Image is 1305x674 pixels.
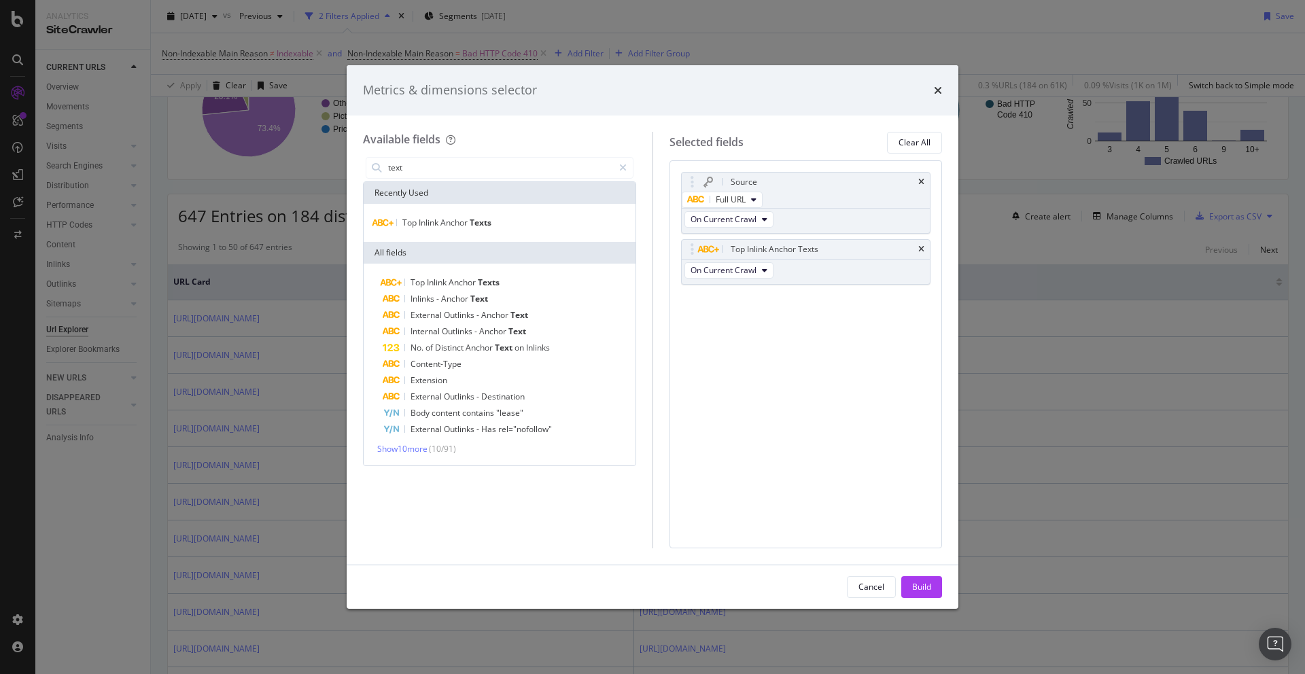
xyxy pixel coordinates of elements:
[411,309,444,321] span: External
[402,217,419,228] span: Top
[442,325,474,337] span: Outlinks
[363,82,537,99] div: Metrics & dimensions selector
[476,423,481,435] span: -
[363,132,440,147] div: Available fields
[466,342,495,353] span: Anchor
[478,277,500,288] span: Texts
[731,243,818,256] div: Top Inlink Anchor Texts
[444,309,476,321] span: Outlinks
[411,423,444,435] span: External
[444,391,476,402] span: Outlinks
[440,217,470,228] span: Anchor
[508,325,526,337] span: Text
[411,342,425,353] span: No.
[427,277,449,288] span: Inlink
[510,309,528,321] span: Text
[419,217,440,228] span: Inlink
[731,175,757,189] div: Source
[496,407,523,419] span: "lease"
[432,407,462,419] span: content
[498,423,552,435] span: rel="nofollow"
[364,242,636,264] div: All fields
[479,325,508,337] span: Anchor
[899,137,930,148] div: Clear All
[347,65,958,609] div: modal
[887,132,942,154] button: Clear All
[364,182,636,204] div: Recently Used
[495,342,515,353] span: Text
[411,325,442,337] span: Internal
[429,443,456,455] span: ( 10 / 91 )
[1259,628,1291,660] div: Open Intercom Messenger
[411,277,427,288] span: Top
[716,194,746,205] span: Full URL
[377,443,428,455] span: Show 10 more
[470,293,488,304] span: Text
[474,325,479,337] span: -
[669,135,744,150] div: Selected fields
[441,293,470,304] span: Anchor
[934,82,942,99] div: times
[411,391,444,402] span: External
[411,293,436,304] span: Inlinks
[912,581,931,592] div: Build
[682,192,763,208] button: Full URL
[476,309,481,321] span: -
[526,342,550,353] span: Inlinks
[476,391,481,402] span: -
[681,239,931,285] div: Top Inlink Anchor TextstimesOn Current Crawl
[449,277,478,288] span: Anchor
[425,342,435,353] span: of
[684,211,773,228] button: On Current Crawl
[691,213,756,225] span: On Current Crawl
[515,342,526,353] span: on
[481,391,525,402] span: Destination
[436,293,441,304] span: -
[411,407,432,419] span: Body
[462,407,496,419] span: contains
[435,342,466,353] span: Distinct
[387,158,613,178] input: Search by field name
[481,423,498,435] span: Has
[470,217,491,228] span: Texts
[411,374,447,386] span: Extension
[691,264,756,276] span: On Current Crawl
[444,423,476,435] span: Outlinks
[858,581,884,592] div: Cancel
[918,245,924,253] div: times
[681,172,931,234] div: SourcetimesFull URLOn Current Crawl
[481,309,510,321] span: Anchor
[901,576,942,598] button: Build
[684,262,773,279] button: On Current Crawl
[847,576,896,598] button: Cancel
[411,358,462,370] span: Content-Type
[918,178,924,186] div: times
